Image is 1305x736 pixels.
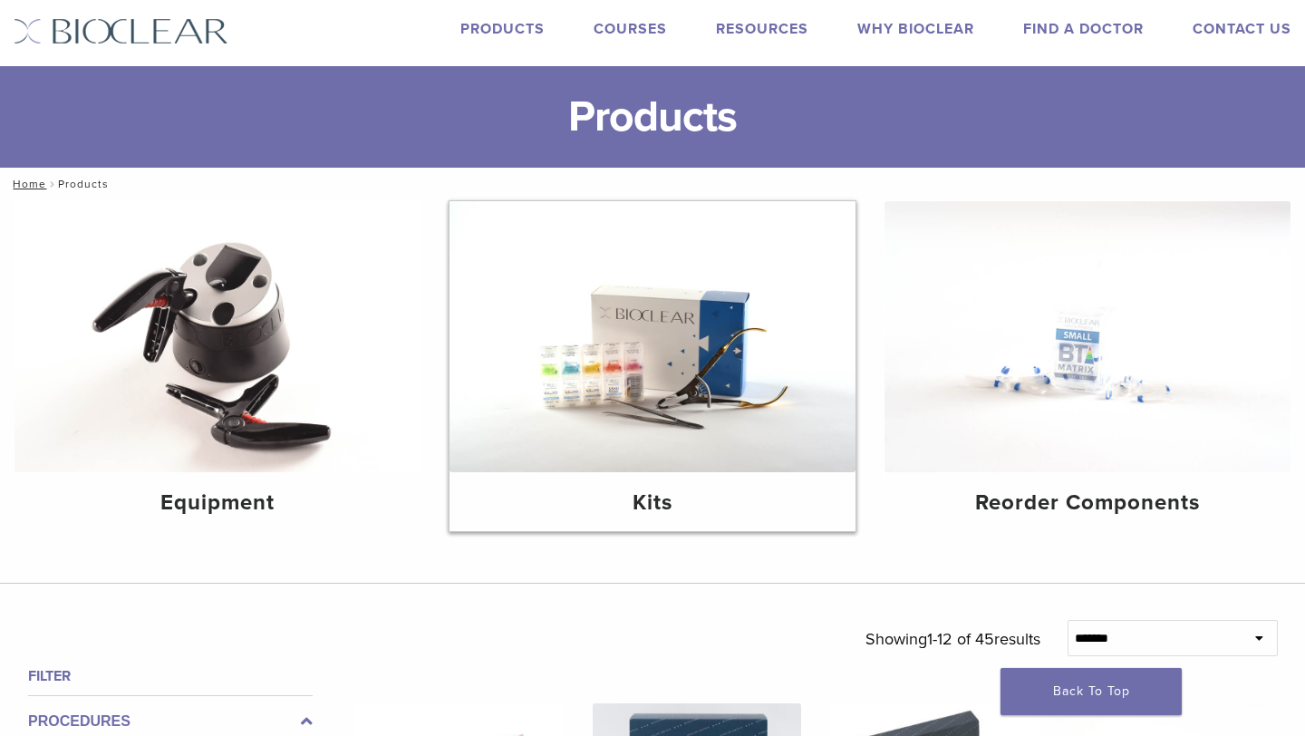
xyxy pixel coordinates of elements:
[927,629,994,649] span: 1-12 of 45
[1023,20,1144,38] a: Find A Doctor
[899,487,1276,519] h4: Reorder Components
[14,201,420,472] img: Equipment
[1193,20,1291,38] a: Contact Us
[857,20,974,38] a: Why Bioclear
[14,18,228,44] img: Bioclear
[865,620,1040,658] p: Showing results
[716,20,808,38] a: Resources
[28,711,313,732] label: Procedures
[449,201,855,472] img: Kits
[449,201,855,531] a: Kits
[7,178,46,190] a: Home
[1000,668,1182,715] a: Back To Top
[29,487,406,519] h4: Equipment
[464,487,841,519] h4: Kits
[28,665,313,687] h4: Filter
[594,20,667,38] a: Courses
[14,201,420,531] a: Equipment
[884,201,1290,531] a: Reorder Components
[884,201,1290,472] img: Reorder Components
[46,179,58,189] span: /
[460,20,545,38] a: Products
